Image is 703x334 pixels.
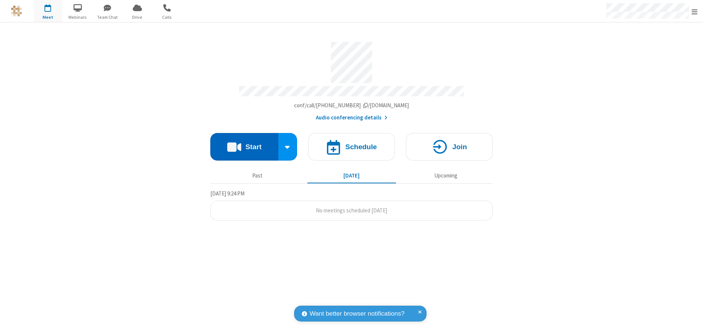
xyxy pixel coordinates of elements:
button: Copy my meeting room linkCopy my meeting room link [294,101,409,110]
button: Past [213,169,302,183]
span: Team Chat [94,14,121,21]
button: [DATE] [307,169,396,183]
span: Meet [34,14,62,21]
img: QA Selenium DO NOT DELETE OR CHANGE [11,6,22,17]
span: Drive [124,14,151,21]
button: Audio conferencing details [316,114,388,122]
button: Join [406,133,493,161]
span: Copy my meeting room link [294,102,409,109]
button: Start [210,133,278,161]
span: Calls [153,14,181,21]
h4: Join [452,143,467,150]
button: Schedule [308,133,395,161]
span: Want better browser notifications? [310,309,404,319]
section: Account details [210,36,493,122]
h4: Schedule [345,143,377,150]
div: Start conference options [278,133,297,161]
span: No meetings scheduled [DATE] [316,207,387,214]
section: Today's Meetings [210,189,493,221]
button: Upcoming [402,169,490,183]
span: Webinars [64,14,92,21]
span: [DATE] 9:24 PM [210,190,245,197]
h4: Start [245,143,261,150]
